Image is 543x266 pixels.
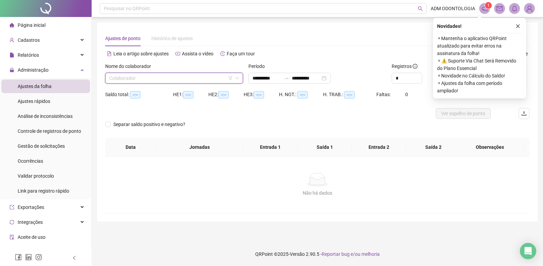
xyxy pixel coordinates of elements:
span: Gestão de solicitações [18,143,65,149]
sup: 1 [485,2,492,9]
span: notification [482,5,488,12]
span: Leia o artigo sobre ajustes [113,51,169,56]
footer: QRPoint © 2025 - 2.90.5 - [92,242,543,266]
span: Ajustes de ponto [105,36,141,41]
div: Não há dados [113,189,521,197]
span: youtube [175,51,180,56]
span: 0 [405,92,408,97]
span: Ajustes da folha [18,84,52,89]
span: Faltas: [376,92,392,97]
span: Ajustes rápidos [18,99,50,104]
span: info-circle [413,64,417,69]
span: Exportações [18,205,44,210]
span: sync [10,220,14,225]
div: Saldo total: [105,91,173,99]
span: --:-- [183,91,193,99]
span: Novidades ! [437,22,462,30]
span: file [10,53,14,57]
label: Nome do colaborador [105,63,155,70]
span: Assista o vídeo [182,51,213,56]
span: export [10,205,14,210]
span: Controle de registros de ponto [18,128,81,134]
span: Relatórios [18,52,39,58]
span: audit [10,235,14,240]
span: lock [10,68,14,72]
span: to [284,75,289,81]
img: 62443 [524,3,535,14]
span: Faça um tour [227,51,255,56]
th: Observações [455,138,524,157]
span: ⚬ Novidade no Cálculo do Saldo! [437,72,522,79]
span: facebook [15,254,22,261]
div: HE 1: [173,91,208,99]
th: Saída 1 [298,138,352,157]
span: --:-- [344,91,355,99]
span: Validar protocolo [18,173,54,179]
span: close [516,24,520,29]
th: Entrada 1 [243,138,298,157]
span: Separar saldo positivo e negativo? [111,121,188,128]
div: H. NOT.: [279,91,323,99]
span: ⚬ ⚠️ Suporte Via Chat Será Removido do Plano Essencial [437,57,522,72]
span: ADM ODONTOLOGIA [431,5,475,12]
span: Integrações [18,219,43,225]
span: Página inicial [18,22,45,28]
span: linkedin [25,254,32,261]
span: --:-- [130,91,141,99]
span: file-text [107,51,112,56]
button: Ver espelho de ponto [436,108,491,119]
span: Histórico de ajustes [151,36,193,41]
span: Cadastros [18,37,40,43]
span: Ocorrências [18,158,43,164]
span: upload [521,111,527,116]
span: user-add [10,38,14,42]
span: Versão [290,251,305,257]
span: home [10,23,14,28]
label: Período [248,63,269,70]
div: HE 2: [208,91,244,99]
span: ⚬ Ajustes da folha com período ampliado! [437,79,522,94]
span: search [418,6,423,11]
span: Análise de inconsistências [18,113,73,119]
span: Observações [461,143,519,151]
span: --:-- [297,91,308,99]
span: --:-- [254,91,264,99]
span: Aceite de uso [18,234,45,240]
span: history [220,51,225,56]
span: Registros [392,63,417,70]
span: Reportar bug e/ou melhoria [322,251,380,257]
th: Data [105,138,156,157]
span: instagram [35,254,42,261]
th: Jornadas [156,138,243,157]
span: left [72,255,77,260]
th: Saída 2 [406,138,461,157]
div: HE 3: [244,91,279,99]
span: swap-right [284,75,289,81]
span: Link para registro rápido [18,188,69,194]
span: Administração [18,67,49,73]
div: H. TRAB.: [323,91,376,99]
span: 1 [487,3,490,8]
div: Open Intercom Messenger [520,243,536,259]
span: mail [497,5,503,12]
th: Entrada 2 [352,138,406,157]
span: ⚬ Mantenha o aplicativo QRPoint atualizado para evitar erros na assinatura da folha! [437,35,522,57]
span: --:-- [218,91,229,99]
span: bell [511,5,518,12]
span: down [235,76,239,80]
span: Atestado técnico [18,249,53,255]
span: filter [228,76,232,80]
